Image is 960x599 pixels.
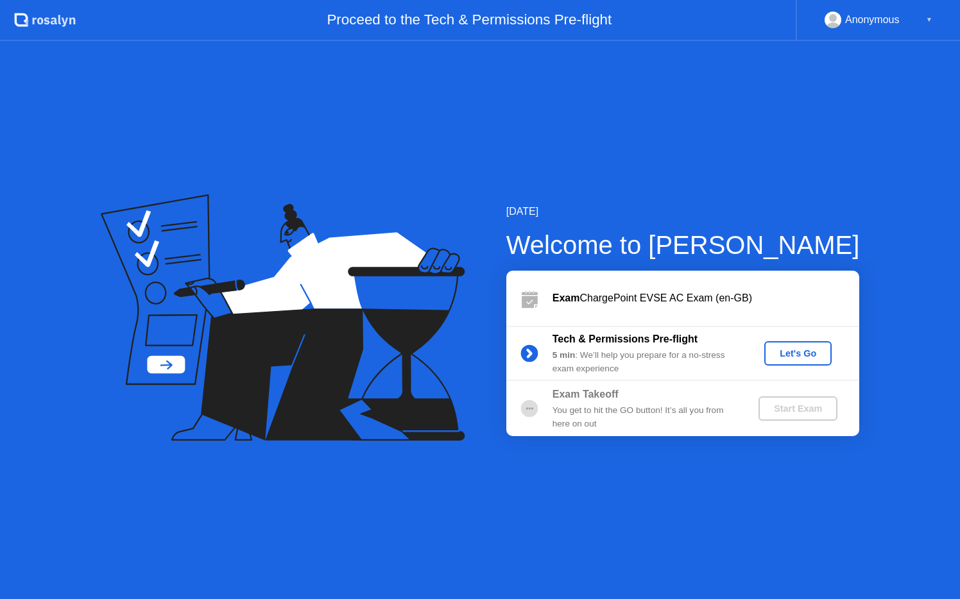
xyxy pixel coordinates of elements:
div: Anonymous [845,12,900,28]
button: Let's Go [764,341,832,366]
div: : We’ll help you prepare for a no-stress exam experience [553,349,737,375]
b: Exam Takeoff [553,389,619,400]
b: 5 min [553,350,576,360]
div: Welcome to [PERSON_NAME] [506,226,860,264]
div: ChargePoint EVSE AC Exam (en-GB) [553,291,859,306]
div: You get to hit the GO button! It’s all you from here on out [553,404,737,430]
div: ▼ [926,12,932,28]
b: Tech & Permissions Pre-flight [553,333,698,344]
b: Exam [553,292,580,303]
div: Start Exam [764,403,832,414]
div: Let's Go [769,348,827,359]
button: Start Exam [759,396,837,421]
div: [DATE] [506,204,860,219]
